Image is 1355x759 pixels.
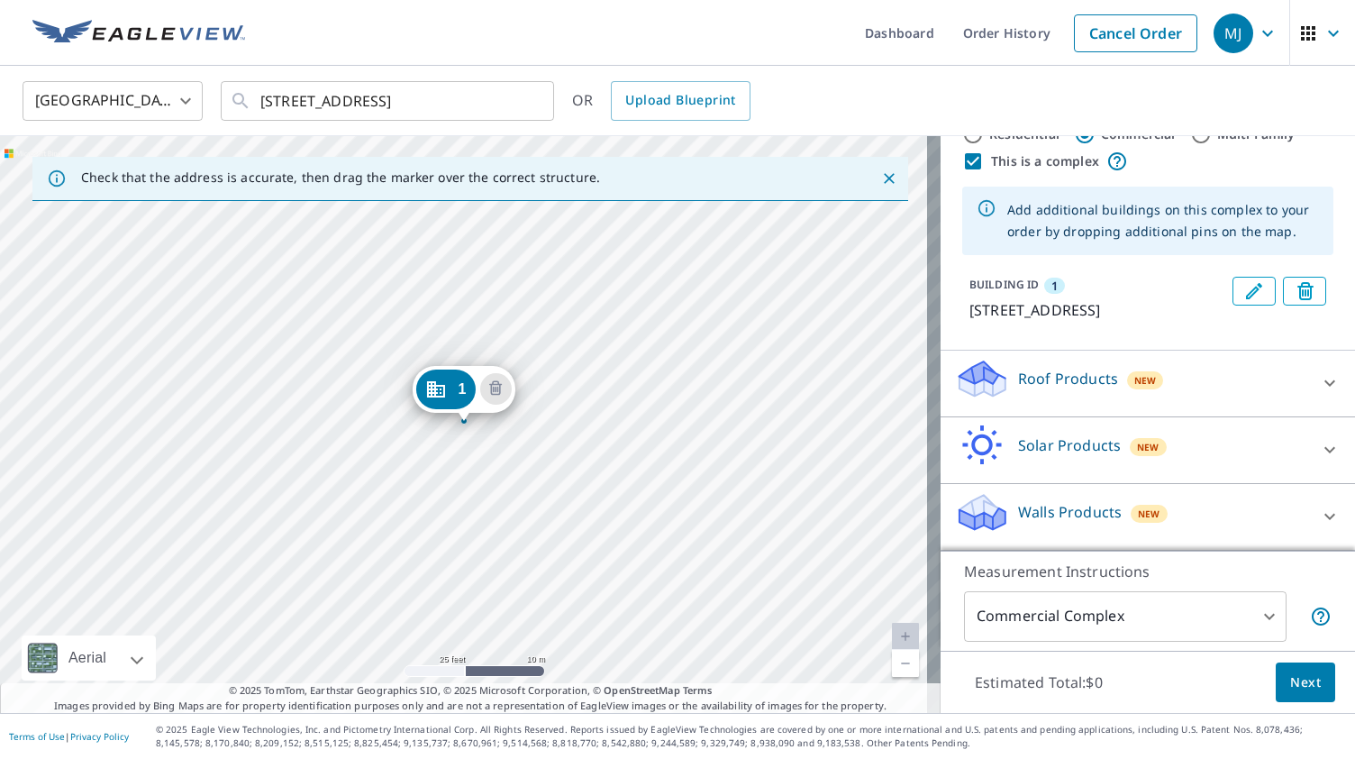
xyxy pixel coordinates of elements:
div: Add additional buildings on this complex to your order by dropping additional pins on the map. [1007,192,1319,250]
div: MJ [1214,14,1253,53]
span: 1 [458,382,466,396]
a: Terms [683,683,713,697]
span: Each building may require a separate measurement report; if so, your account will be billed per r... [1310,606,1332,627]
p: [STREET_ADDRESS] [969,299,1225,321]
div: Aerial [22,636,156,681]
span: Upload Blueprint [625,89,735,112]
p: Estimated Total: $0 [960,663,1117,702]
div: OR [572,81,750,121]
a: OpenStreetMap [604,683,679,697]
span: 1 [1051,278,1058,294]
p: BUILDING ID [969,277,1039,292]
button: Delete building 1 [480,373,512,405]
button: Next [1276,663,1335,703]
p: Measurement Instructions [964,561,1332,582]
button: Edit building 1 [1232,277,1276,306]
span: © 2025 TomTom, Earthstar Geographics SIO, © 2025 Microsoft Corporation, © [229,683,713,699]
button: Delete building 1 [1283,277,1326,306]
p: Roof Products [1018,368,1118,389]
img: EV Logo [32,20,245,47]
div: Dropped pin, building 1, Commercial property, 4318 Camden Cir Dublin, OH 43016 [412,366,514,422]
a: Privacy Policy [70,730,129,743]
a: Terms of Use [9,730,65,743]
p: Check that the address is accurate, then drag the marker over the correct structure. [81,169,600,186]
input: Search by address or latitude-longitude [260,76,517,126]
p: Walls Products [1018,501,1122,523]
div: Roof ProductsNew [955,358,1341,409]
div: [GEOGRAPHIC_DATA] [23,76,203,126]
span: Next [1290,672,1321,694]
a: Current Level 20, Zoom In Disabled [892,623,919,650]
p: © 2025 Eagle View Technologies, Inc. and Pictometry International Corp. All Rights Reserved. Repo... [156,723,1346,750]
div: Aerial [63,636,112,681]
div: Solar ProductsNew [955,425,1341,476]
label: This is a complex [991,152,1099,170]
span: New [1134,373,1157,388]
a: Upload Blueprint [611,81,750,121]
a: Current Level 20, Zoom Out [892,650,919,677]
p: | [9,731,129,742]
div: Walls ProductsNew [955,491,1341,543]
p: Solar Products [1018,434,1121,456]
div: Commercial Complex [964,591,1287,642]
span: New [1137,440,1159,454]
button: Close [878,167,901,190]
a: Cancel Order [1074,14,1197,52]
span: New [1138,507,1160,521]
